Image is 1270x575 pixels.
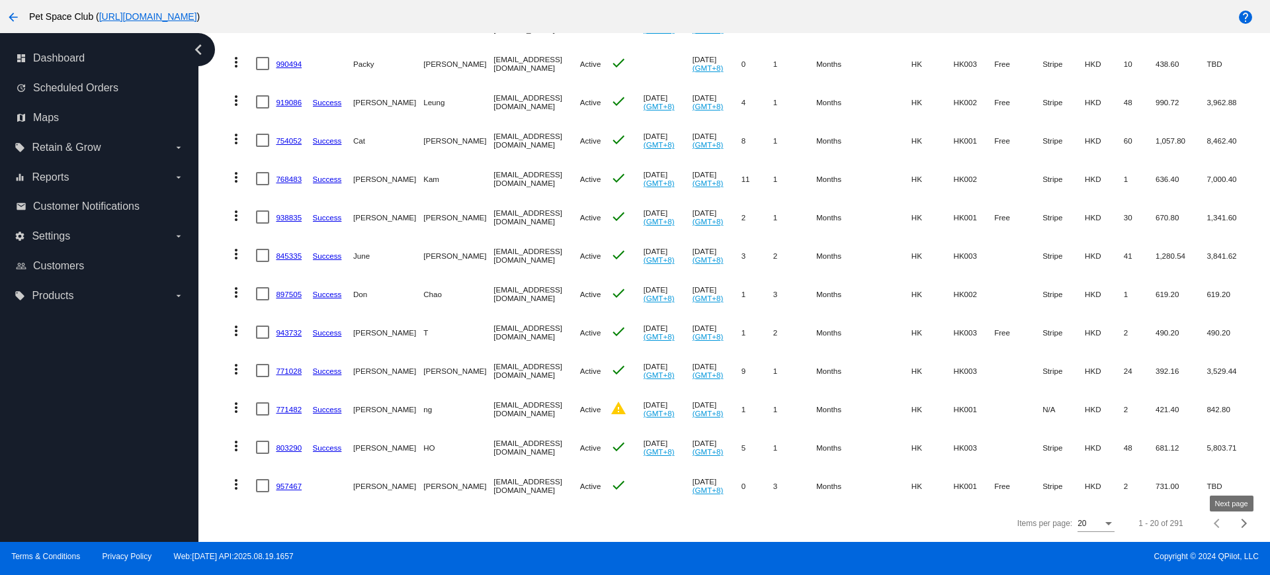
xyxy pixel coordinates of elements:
mat-cell: 5,803.71 [1206,428,1255,466]
mat-cell: [EMAIL_ADDRESS][DOMAIN_NAME] [493,428,579,466]
mat-cell: 1 [773,83,816,121]
span: Settings [32,230,70,242]
mat-cell: Free [994,313,1042,351]
a: people_outline Customers [16,255,184,277]
mat-cell: [DATE] [644,198,693,236]
mat-cell: [PERSON_NAME] [423,466,493,505]
mat-cell: 3 [741,236,773,275]
mat-icon: arrow_back [5,9,21,25]
a: (GMT+8) [693,294,724,302]
mat-cell: Packy [353,44,423,83]
mat-cell: 1 [741,313,773,351]
mat-cell: Free [994,198,1042,236]
mat-icon: more_vert [228,93,244,109]
mat-icon: more_vert [228,131,244,147]
a: (GMT+8) [644,409,675,418]
mat-cell: [PERSON_NAME] [353,466,423,505]
mat-cell: Free [994,44,1042,83]
a: 919086 [276,98,302,107]
mat-cell: Leung [423,83,493,121]
span: Active [580,290,601,298]
mat-cell: 421.40 [1156,390,1206,428]
span: Active [580,251,601,260]
mat-cell: HK003 [954,236,995,275]
mat-cell: Months [816,466,863,505]
mat-cell: 1,057.80 [1156,121,1206,159]
a: (GMT+8) [644,294,675,302]
a: (GMT+8) [693,140,724,149]
mat-cell: Stripe [1042,275,1085,313]
a: Success [313,98,342,107]
a: (GMT+8) [693,486,724,494]
a: Success [313,367,342,375]
mat-cell: HK [911,159,954,198]
span: Active [580,60,601,68]
mat-cell: 842.80 [1206,390,1255,428]
mat-cell: 5 [741,428,773,466]
mat-cell: [DATE] [693,159,741,198]
mat-cell: HKD [1085,121,1124,159]
i: map [16,112,26,123]
mat-cell: Months [816,44,863,83]
a: Success [313,443,342,452]
mat-cell: 48 [1124,428,1156,466]
mat-cell: Months [816,121,863,159]
mat-cell: HKD [1085,466,1124,505]
mat-cell: 619.20 [1206,275,1255,313]
mat-icon: check [611,132,626,148]
i: chevron_left [188,39,209,60]
mat-cell: 1 [773,44,816,83]
mat-cell: [DATE] [693,236,741,275]
mat-cell: [DATE] [693,390,741,428]
mat-cell: [PERSON_NAME] [353,198,423,236]
mat-cell: [DATE] [644,159,693,198]
a: 768483 [276,175,302,183]
mat-icon: more_vert [228,323,244,339]
mat-cell: 41 [1124,236,1156,275]
mat-icon: more_vert [228,208,244,224]
mat-cell: HKD [1085,83,1124,121]
mat-cell: 8,462.40 [1206,121,1255,159]
mat-cell: 30 [1124,198,1156,236]
mat-cell: [DATE] [644,83,693,121]
mat-cell: 2 [773,313,816,351]
mat-cell: [DATE] [644,351,693,390]
a: (GMT+8) [693,102,724,111]
mat-cell: [PERSON_NAME] [353,428,423,466]
mat-cell: HK [911,121,954,159]
mat-cell: Don [353,275,423,313]
mat-cell: [DATE] [693,121,741,159]
mat-cell: 1 [773,121,816,159]
mat-cell: 48 [1124,83,1156,121]
mat-cell: HKD [1085,390,1124,428]
mat-cell: HK002 [954,83,995,121]
span: Customer Notifications [33,200,140,212]
a: [URL][DOMAIN_NAME] [99,11,197,22]
mat-cell: 619.20 [1156,275,1206,313]
mat-cell: 3,962.88 [1206,83,1255,121]
mat-cell: 1 [773,390,816,428]
i: local_offer [15,290,25,301]
mat-cell: Stripe [1042,121,1085,159]
mat-cell: [EMAIL_ADDRESS][DOMAIN_NAME] [493,44,579,83]
mat-cell: HK003 [954,313,995,351]
i: local_offer [15,142,25,153]
mat-cell: [EMAIL_ADDRESS][DOMAIN_NAME] [493,351,579,390]
mat-cell: [DATE] [693,351,741,390]
i: email [16,201,26,212]
mat-cell: Stripe [1042,198,1085,236]
a: (GMT+8) [644,140,675,149]
a: (GMT+8) [644,371,675,379]
mat-cell: [PERSON_NAME] [423,236,493,275]
mat-cell: Stripe [1042,236,1085,275]
mat-cell: T [423,313,493,351]
i: arrow_drop_down [173,172,184,183]
mat-cell: Months [816,313,863,351]
mat-cell: Stripe [1042,351,1085,390]
a: Privacy Policy [103,552,152,561]
mat-cell: [DATE] [693,275,741,313]
mat-cell: 3 [773,466,816,505]
mat-icon: check [611,170,626,186]
span: Active [580,98,601,107]
mat-cell: 1 [1124,275,1156,313]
